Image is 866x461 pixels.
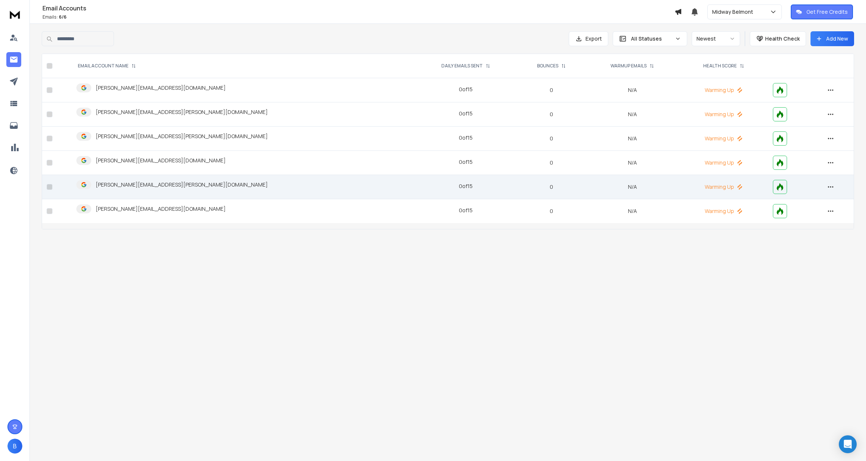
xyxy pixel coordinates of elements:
[96,205,226,213] p: [PERSON_NAME][EMAIL_ADDRESS][DOMAIN_NAME]
[683,111,764,118] p: Warming Up
[459,207,473,214] div: 0 of 15
[569,31,608,46] button: Export
[459,110,473,117] div: 0 of 15
[811,31,854,46] button: Add New
[521,207,581,215] p: 0
[631,35,672,42] p: All Statuses
[7,7,22,21] img: logo
[703,63,737,69] p: HEALTH SCORE
[791,4,853,19] button: Get Free Credits
[459,134,473,142] div: 0 of 15
[610,63,647,69] p: WARMUP EMAILS
[96,84,226,92] p: [PERSON_NAME][EMAIL_ADDRESS][DOMAIN_NAME]
[59,14,67,20] span: 6 / 6
[459,182,473,190] div: 0 of 15
[683,86,764,94] p: Warming Up
[521,135,581,142] p: 0
[7,439,22,454] button: B
[586,175,679,199] td: N/A
[683,207,764,215] p: Warming Up
[586,127,679,151] td: N/A
[683,159,764,166] p: Warming Up
[96,157,226,164] p: [PERSON_NAME][EMAIL_ADDRESS][DOMAIN_NAME]
[586,151,679,175] td: N/A
[521,159,581,166] p: 0
[586,102,679,127] td: N/A
[42,4,675,13] h1: Email Accounts
[586,78,679,102] td: N/A
[750,31,806,46] button: Health Check
[459,86,473,93] div: 0 of 15
[683,183,764,191] p: Warming Up
[96,108,268,116] p: [PERSON_NAME][EMAIL_ADDRESS][PERSON_NAME][DOMAIN_NAME]
[765,35,800,42] p: Health Check
[521,183,581,191] p: 0
[459,158,473,166] div: 0 of 15
[78,63,136,69] div: EMAIL ACCOUNT NAME
[692,31,740,46] button: Newest
[96,181,268,188] p: [PERSON_NAME][EMAIL_ADDRESS][PERSON_NAME][DOMAIN_NAME]
[441,63,483,69] p: DAILY EMAILS SENT
[42,14,675,20] p: Emails :
[537,63,558,69] p: BOUNCES
[806,8,848,16] p: Get Free Credits
[712,8,756,16] p: Midway Belmont
[521,111,581,118] p: 0
[839,435,857,453] div: Open Intercom Messenger
[586,199,679,223] td: N/A
[96,133,268,140] p: [PERSON_NAME][EMAIL_ADDRESS][PERSON_NAME][DOMAIN_NAME]
[521,86,581,94] p: 0
[683,135,764,142] p: Warming Up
